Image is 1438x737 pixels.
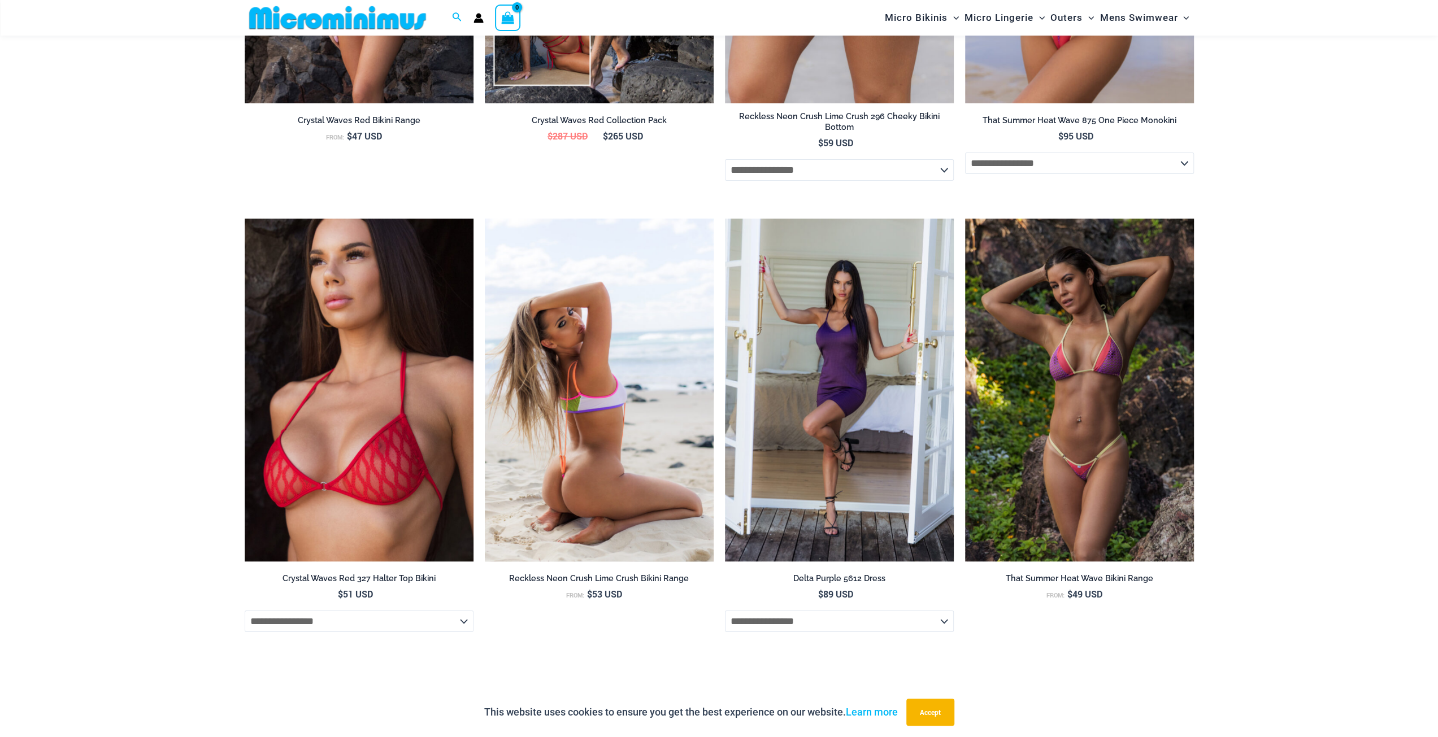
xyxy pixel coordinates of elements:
[965,115,1194,130] a: That Summer Heat Wave 875 One Piece Monokini
[587,588,592,600] span: $
[818,137,853,149] bdi: 59 USD
[326,133,344,141] span: From:
[880,2,1194,34] nav: Site Navigation
[965,219,1194,562] a: That Summer Heat Wave 3063 Tri Top 4303 Micro Bottom 01That Summer Heat Wave 3063 Tri Top 4303 Mi...
[1067,588,1072,600] span: $
[484,704,898,721] p: This website uses cookies to ensure you get the best experience on our website.
[1058,130,1093,142] bdi: 95 USD
[485,219,714,562] a: Reckless Neon Crush Lime Crush 349 Crop Top 4561 Sling 05Reckless Neon Crush Lime Crush 349 Crop ...
[1097,3,1192,32] a: Mens SwimwearMenu ToggleMenu Toggle
[965,219,1194,562] img: That Summer Heat Wave 3063 Tri Top 4303 Micro Bottom 01
[485,573,714,584] h2: Reckless Neon Crush Lime Crush Bikini Range
[846,706,898,718] a: Learn more
[725,219,954,562] a: Delta Purple 5612 Dress 01Delta Purple 5612 Dress 03Delta Purple 5612 Dress 03
[882,3,962,32] a: Micro BikinisMenu ToggleMenu Toggle
[965,3,1033,32] span: Micro Lingerie
[1046,591,1065,599] span: From:
[1033,3,1045,32] span: Menu Toggle
[906,699,954,726] button: Accept
[1100,3,1178,32] span: Mens Swimwear
[965,573,1194,584] h2: That Summer Heat Wave Bikini Range
[962,3,1048,32] a: Micro LingerieMenu ToggleMenu Toggle
[818,137,823,149] span: $
[245,115,473,126] h2: Crystal Waves Red Bikini Range
[485,115,714,126] h2: Crystal Waves Red Collection Pack
[245,219,473,562] a: Crystal Waves 327 Halter Top 01Crystal Waves 327 Halter Top 4149 Thong 01Crystal Waves 327 Halter...
[485,219,714,562] img: Reckless Neon Crush Lime Crush 349 Crop Top 4561 Sling 06
[338,588,343,600] span: $
[1050,3,1083,32] span: Outers
[1048,3,1097,32] a: OutersMenu ToggleMenu Toggle
[725,573,954,588] a: Delta Purple 5612 Dress
[245,573,473,588] a: Crystal Waves Red 327 Halter Top Bikini
[347,130,352,142] span: $
[473,13,484,23] a: Account icon link
[885,3,948,32] span: Micro Bikinis
[452,11,462,25] a: Search icon link
[603,130,608,142] span: $
[245,219,473,562] img: Crystal Waves 327 Halter Top 01
[245,5,431,30] img: MM SHOP LOGO FLAT
[818,588,853,600] bdi: 89 USD
[1178,3,1189,32] span: Menu Toggle
[725,111,954,132] h2: Reckless Neon Crush Lime Crush 296 Cheeky Bikini Bottom
[965,115,1194,126] h2: That Summer Heat Wave 875 One Piece Monokini
[1058,130,1063,142] span: $
[245,573,473,584] h2: Crystal Waves Red 327 Halter Top Bikini
[485,573,714,588] a: Reckless Neon Crush Lime Crush Bikini Range
[725,111,954,137] a: Reckless Neon Crush Lime Crush 296 Cheeky Bikini Bottom
[1083,3,1094,32] span: Menu Toggle
[818,588,823,600] span: $
[948,3,959,32] span: Menu Toggle
[603,130,643,142] bdi: 265 USD
[725,219,954,562] img: Delta Purple 5612 Dress 01
[587,588,622,600] bdi: 53 USD
[548,130,553,142] span: $
[347,130,382,142] bdi: 47 USD
[965,573,1194,588] a: That Summer Heat Wave Bikini Range
[245,115,473,130] a: Crystal Waves Red Bikini Range
[485,115,714,130] a: Crystal Waves Red Collection Pack
[495,5,521,30] a: View Shopping Cart, empty
[566,591,584,599] span: From:
[338,588,373,600] bdi: 51 USD
[548,130,588,142] bdi: 287 USD
[725,573,954,584] h2: Delta Purple 5612 Dress
[1067,588,1102,600] bdi: 49 USD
